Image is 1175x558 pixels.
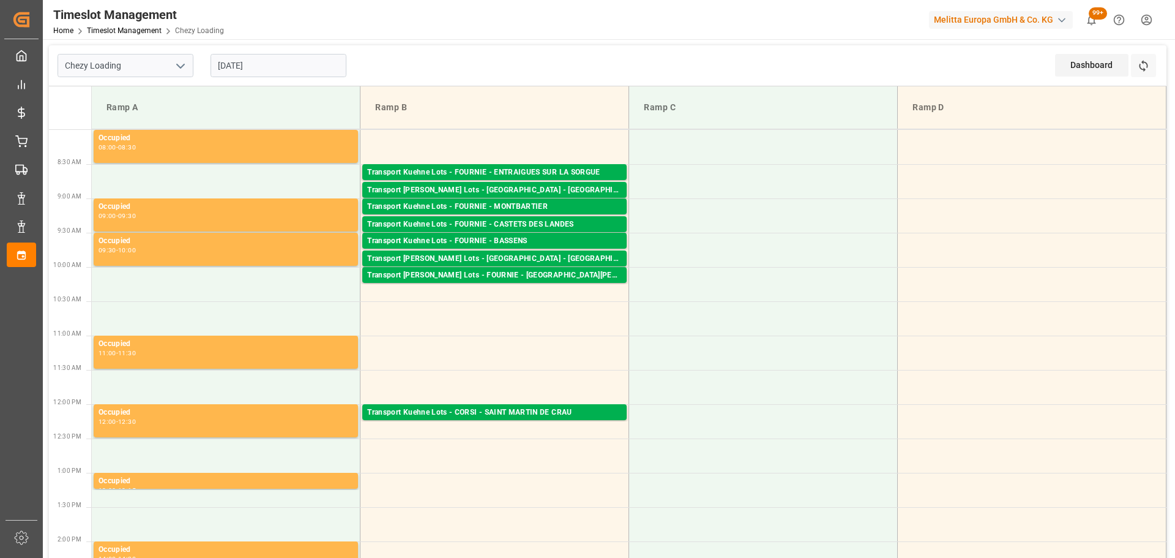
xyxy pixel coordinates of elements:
[58,227,81,234] span: 9:30 AM
[99,145,116,150] div: 08:00
[53,433,81,440] span: 12:30 PM
[58,159,81,165] span: 8:30 AM
[58,536,81,543] span: 2:00 PM
[99,488,116,493] div: 13:00
[116,213,118,219] div: -
[58,502,81,508] span: 1:30 PM
[99,235,353,247] div: Occupied
[367,219,622,231] div: Transport Kuehne Lots - FOURNIE - CASTETS DES LANDES
[367,419,622,429] div: Pallets: ,TU: 39,City: [GEOGRAPHIC_DATA][PERSON_NAME],Arrival: [DATE] 00:00:00
[116,488,118,493] div: -
[367,265,622,276] div: Pallets: ,TU: 70,City: [GEOGRAPHIC_DATA],Arrival: [DATE] 00:00:00
[99,407,353,419] div: Occupied
[367,184,622,197] div: Transport [PERSON_NAME] Lots - [GEOGRAPHIC_DATA] - [GEOGRAPHIC_DATA]
[367,270,622,282] div: Transport [PERSON_NAME] Lots - FOURNIE - [GEOGRAPHIC_DATA][PERSON_NAME]
[367,231,622,241] div: Pallets: 4,TU: ,City: CASTETS DES [PERSON_NAME],Arrival: [DATE] 00:00:00
[53,26,73,35] a: Home
[53,364,81,371] span: 11:30 AM
[908,96,1156,119] div: Ramp D
[370,96,619,119] div: Ramp B
[99,544,353,556] div: Occupied
[367,407,622,419] div: Transport Kuehne Lots - CORSI - SAINT MARTIN DE CRAU
[1089,7,1107,20] span: 99+
[99,350,116,356] div: 11:00
[118,350,136,356] div: 11:30
[99,338,353,350] div: Occupied
[929,11,1073,29] div: Melitta Europa GmbH & Co. KG
[367,253,622,265] div: Transport [PERSON_NAME] Lots - [GEOGRAPHIC_DATA] - [GEOGRAPHIC_DATA]
[116,419,118,424] div: -
[211,54,346,77] input: DD-MM-YYYY
[367,213,622,224] div: Pallets: 3,TU: 56,City: MONTBARTIER,Arrival: [DATE] 00:00:00
[1055,54,1128,77] div: Dashboard
[58,54,193,77] input: Type to search/select
[99,247,116,253] div: 09:30
[99,475,353,488] div: Occupied
[53,399,81,405] span: 12:00 PM
[99,419,116,424] div: 12:00
[99,213,116,219] div: 09:00
[1105,6,1133,34] button: Help Center
[118,488,136,493] div: 13:15
[1078,6,1105,34] button: show 100 new notifications
[367,235,622,247] div: Transport Kuehne Lots - FOURNIE - BASSENS
[118,213,136,219] div: 09:30
[99,201,353,213] div: Occupied
[116,145,118,150] div: -
[639,96,887,119] div: Ramp C
[367,201,622,213] div: Transport Kuehne Lots - FOURNIE - MONTBARTIER
[367,179,622,189] div: Pallets: 2,TU: 337,City: [GEOGRAPHIC_DATA],Arrival: [DATE] 00:00:00
[102,96,350,119] div: Ramp A
[929,8,1078,31] button: Melitta Europa GmbH & Co. KG
[58,467,81,474] span: 1:00 PM
[99,132,353,145] div: Occupied
[87,26,162,35] a: Timeslot Management
[367,197,622,207] div: Pallets: ,TU: 195,City: [GEOGRAPHIC_DATA],Arrival: [DATE] 00:00:00
[171,56,189,75] button: open menu
[367,167,622,179] div: Transport Kuehne Lots - FOURNIE - ENTRAIGUES SUR LA SORGUE
[53,330,81,337] span: 11:00 AM
[118,247,136,253] div: 10:00
[118,145,136,150] div: 08:30
[53,6,224,24] div: Timeslot Management
[116,350,118,356] div: -
[116,247,118,253] div: -
[53,296,81,303] span: 10:30 AM
[53,262,81,268] span: 10:00 AM
[367,282,622,292] div: Pallets: ,TU: 25,City: [GEOGRAPHIC_DATA][PERSON_NAME],Arrival: [DATE] 00:00:00
[367,247,622,258] div: Pallets: 4,TU: ,City: [GEOGRAPHIC_DATA],Arrival: [DATE] 00:00:00
[118,419,136,424] div: 12:30
[58,193,81,200] span: 9:00 AM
